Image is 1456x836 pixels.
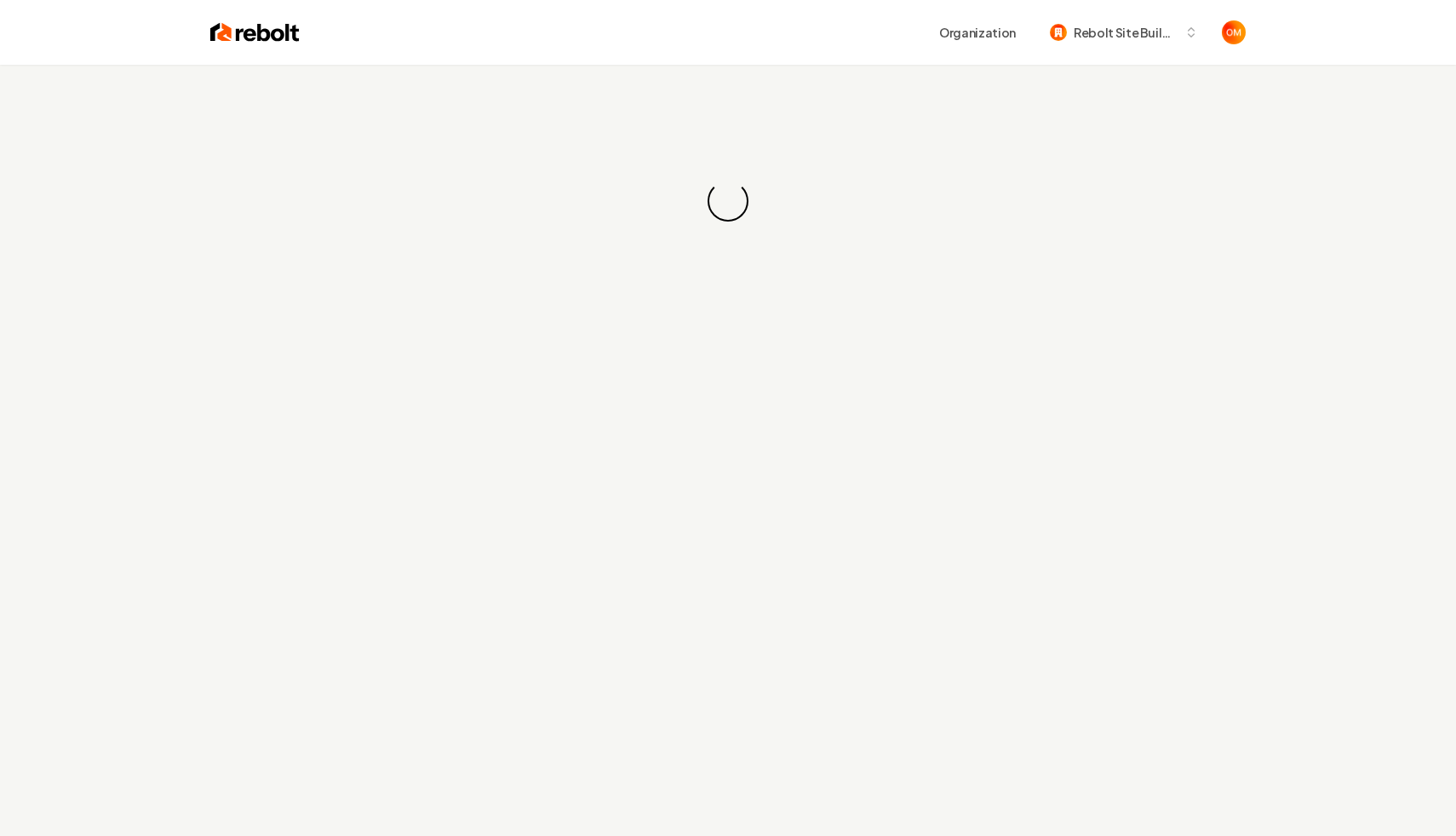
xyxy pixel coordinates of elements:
[1222,20,1246,44] button: Open user button
[1050,24,1067,41] img: Rebolt Site Builder
[704,177,753,226] div: Loading
[210,20,300,44] img: Rebolt Logo
[1074,24,1178,42] span: Rebolt Site Builder
[1222,20,1246,44] img: Omar Molai
[929,17,1026,48] button: Organization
